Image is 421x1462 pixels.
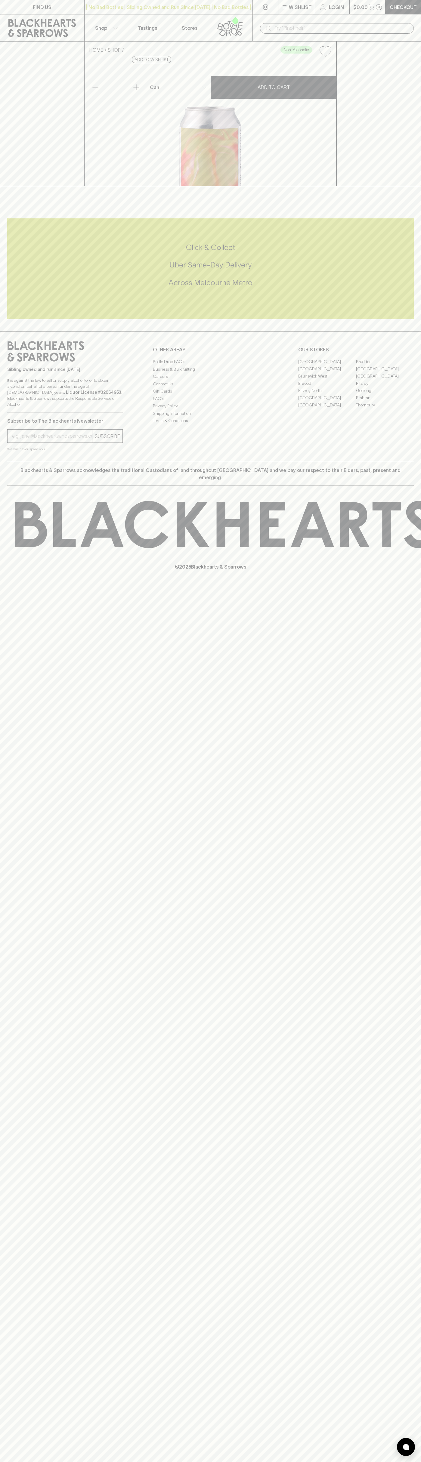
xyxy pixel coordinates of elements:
a: Tastings [126,14,169,41]
a: Bottle Drop FAQ's [153,358,268,365]
p: 0 [378,5,380,9]
h5: Click & Collect [7,242,414,252]
p: Shop [95,24,107,32]
p: Stores [182,24,197,32]
a: Shipping Information [153,410,268,417]
a: [GEOGRAPHIC_DATA] [356,372,414,380]
a: Stores [169,14,211,41]
button: ADD TO CART [211,76,336,99]
p: ADD TO CART [258,84,290,91]
p: Checkout [390,4,417,11]
a: Privacy Policy [153,403,268,410]
a: Geelong [356,387,414,394]
img: 29376.png [85,62,336,186]
a: Fitzroy North [298,387,356,394]
a: Thornbury [356,401,414,409]
input: Try "Pinot noir" [274,23,409,33]
strong: Liquor License #32064953 [66,390,121,395]
a: [GEOGRAPHIC_DATA] [298,394,356,401]
a: Business & Bulk Gifting [153,365,268,373]
p: We will never spam you [7,446,123,452]
p: Login [329,4,344,11]
p: Blackhearts & Sparrows acknowledges the traditional Custodians of land throughout [GEOGRAPHIC_DAT... [12,467,409,481]
p: SUBSCRIBE [95,433,120,440]
a: [GEOGRAPHIC_DATA] [298,365,356,372]
a: [GEOGRAPHIC_DATA] [298,358,356,365]
button: Add to wishlist [132,56,171,63]
p: OUR STORES [298,346,414,353]
h5: Across Melbourne Metro [7,278,414,288]
a: Fitzroy [356,380,414,387]
a: Gift Cards [153,388,268,395]
p: It is against the law to sell or supply alcohol to, or to obtain alcohol on behalf of a person un... [7,377,123,407]
p: Subscribe to The Blackhearts Newsletter [7,417,123,424]
h5: Uber Same-Day Delivery [7,260,414,270]
p: Tastings [138,24,157,32]
p: OTHER AREAS [153,346,268,353]
p: Sibling owned and run since [DATE] [7,366,123,372]
a: Careers [153,373,268,380]
img: bubble-icon [403,1444,409,1450]
a: HOME [89,47,103,53]
a: Prahran [356,394,414,401]
p: FIND US [33,4,51,11]
a: Contact Us [153,380,268,387]
button: Add to wishlist [317,44,334,59]
p: Wishlist [289,4,312,11]
a: Braddon [356,358,414,365]
div: Call to action block [7,218,414,319]
a: Brunswick West [298,372,356,380]
div: Can [147,81,210,93]
a: Elwood [298,380,356,387]
p: $0.00 [353,4,368,11]
button: Shop [85,14,127,41]
a: FAQ's [153,395,268,402]
a: Terms & Conditions [153,417,268,424]
span: Non-Alcoholic [281,47,312,53]
p: Can [150,84,159,91]
a: SHOP [108,47,121,53]
button: SUBSCRIBE [92,430,122,443]
a: [GEOGRAPHIC_DATA] [298,401,356,409]
a: [GEOGRAPHIC_DATA] [356,365,414,372]
input: e.g. jane@blackheartsandsparrows.com.au [12,431,92,441]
